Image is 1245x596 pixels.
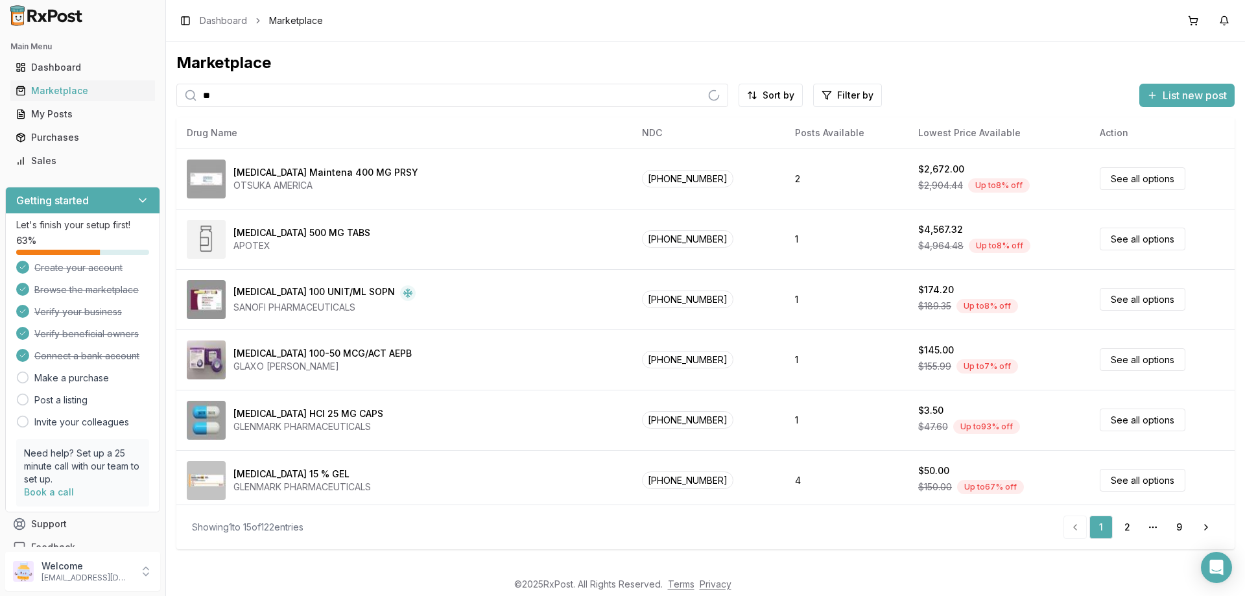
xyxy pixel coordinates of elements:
[763,89,794,102] span: Sort by
[233,166,418,179] div: [MEDICAL_DATA] Maintena 400 MG PRSY
[176,117,632,149] th: Drug Name
[969,239,1030,253] div: Up to 8 % off
[233,468,350,481] div: [MEDICAL_DATA] 15 % GEL
[5,57,160,78] button: Dashboard
[1193,516,1219,539] a: Go to next page
[785,450,908,510] td: 4
[16,131,150,144] div: Purchases
[813,84,882,107] button: Filter by
[642,230,733,248] span: [PHONE_NUMBER]
[1167,516,1191,539] a: 9
[176,53,1235,73] div: Marketplace
[918,404,943,417] div: $3.50
[956,299,1018,313] div: Up to 8 % off
[34,328,139,340] span: Verify beneficial owners
[269,14,323,27] span: Marketplace
[918,344,954,357] div: $145.00
[918,179,963,192] span: $2,904.44
[16,219,149,232] p: Let's finish your setup first!
[34,372,109,385] a: Make a purchase
[642,471,733,489] span: [PHONE_NUMBER]
[1201,552,1232,583] div: Open Intercom Messenger
[200,14,247,27] a: Dashboard
[5,127,160,148] button: Purchases
[41,560,132,573] p: Welcome
[5,5,88,26] img: RxPost Logo
[187,401,226,440] img: Atomoxetine HCl 25 MG CAPS
[34,350,139,363] span: Connect a bank account
[632,117,785,149] th: NDC
[233,239,370,252] div: APOTEX
[5,80,160,101] button: Marketplace
[1139,90,1235,103] a: List new post
[187,461,226,500] img: Azelaic Acid 15 % GEL
[233,360,412,373] div: GLAXO [PERSON_NAME]
[10,149,155,173] a: Sales
[24,447,141,486] p: Need help? Set up a 25 minute call with our team to set up.
[918,300,951,313] span: $189.35
[233,420,383,433] div: GLENMARK PHARMACEUTICALS
[24,486,74,497] a: Book a call
[642,411,733,429] span: [PHONE_NUMBER]
[785,329,908,390] td: 1
[200,14,323,27] nav: breadcrumb
[956,359,1018,374] div: Up to 7 % off
[642,351,733,368] span: [PHONE_NUMBER]
[918,239,964,252] span: $4,964.48
[642,170,733,187] span: [PHONE_NUMBER]
[1100,409,1185,431] a: See all options
[10,56,155,79] a: Dashboard
[187,280,226,319] img: Admelog SoloStar 100 UNIT/ML SOPN
[34,305,122,318] span: Verify your business
[192,521,303,534] div: Showing 1 to 15 of 122 entries
[16,234,36,247] span: 63 %
[233,407,383,420] div: [MEDICAL_DATA] HCl 25 MG CAPS
[16,154,150,167] div: Sales
[16,84,150,97] div: Marketplace
[10,79,155,102] a: Marketplace
[1115,516,1139,539] a: 2
[16,108,150,121] div: My Posts
[739,84,803,107] button: Sort by
[233,285,395,301] div: [MEDICAL_DATA] 100 UNIT/ML SOPN
[187,220,226,259] img: Abiraterone Acetate 500 MG TABS
[13,561,34,582] img: User avatar
[918,464,949,477] div: $50.00
[10,126,155,149] a: Purchases
[5,150,160,171] button: Sales
[34,394,88,407] a: Post a listing
[5,536,160,559] button: Feedback
[700,578,731,590] a: Privacy
[16,61,150,74] div: Dashboard
[785,149,908,209] td: 2
[16,193,89,208] h3: Getting started
[918,163,964,176] div: $2,672.00
[1139,84,1235,107] button: List new post
[1063,516,1219,539] nav: pagination
[785,117,908,149] th: Posts Available
[837,89,873,102] span: Filter by
[918,420,948,433] span: $47.60
[1100,348,1185,371] a: See all options
[233,481,371,494] div: GLENMARK PHARMACEUTICALS
[233,301,416,314] div: SANOFI PHARMACEUTICALS
[1100,228,1185,250] a: See all options
[10,42,155,52] h2: Main Menu
[187,340,226,379] img: Advair Diskus 100-50 MCG/ACT AEPB
[668,578,694,590] a: Terms
[908,117,1089,149] th: Lowest Price Available
[918,283,954,296] div: $174.20
[918,223,963,236] div: $4,567.32
[31,541,75,554] span: Feedback
[918,481,952,494] span: $150.00
[953,420,1020,434] div: Up to 93 % off
[957,480,1024,494] div: Up to 67 % off
[41,573,132,583] p: [EMAIL_ADDRESS][DOMAIN_NAME]
[5,512,160,536] button: Support
[187,160,226,198] img: Abilify Maintena 400 MG PRSY
[233,226,370,239] div: [MEDICAL_DATA] 500 MG TABS
[233,179,418,192] div: OTSUKA AMERICA
[1163,88,1227,103] span: List new post
[1089,117,1235,149] th: Action
[1100,288,1185,311] a: See all options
